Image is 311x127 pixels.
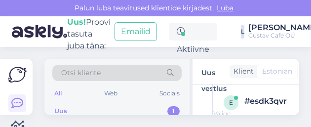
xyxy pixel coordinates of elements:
[115,22,157,41] button: Emailid
[67,16,111,52] div: Proovi tasuta juba täna:
[169,23,217,41] div: Aktiivne
[54,106,67,116] div: Uus
[214,3,236,12] span: Luba
[61,68,101,78] span: Otsi kliente
[67,17,86,27] b: Uus!
[201,65,227,78] label: Uus vestlus
[8,67,27,83] img: Askly Logo
[157,87,182,100] div: Socials
[241,25,244,39] div: L
[52,87,64,100] div: All
[230,66,254,77] div: Klient
[102,87,119,100] div: Web
[229,99,233,106] span: e
[167,106,180,116] div: 1
[262,66,292,77] span: Estonian
[244,95,310,107] div: # esdk3qvr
